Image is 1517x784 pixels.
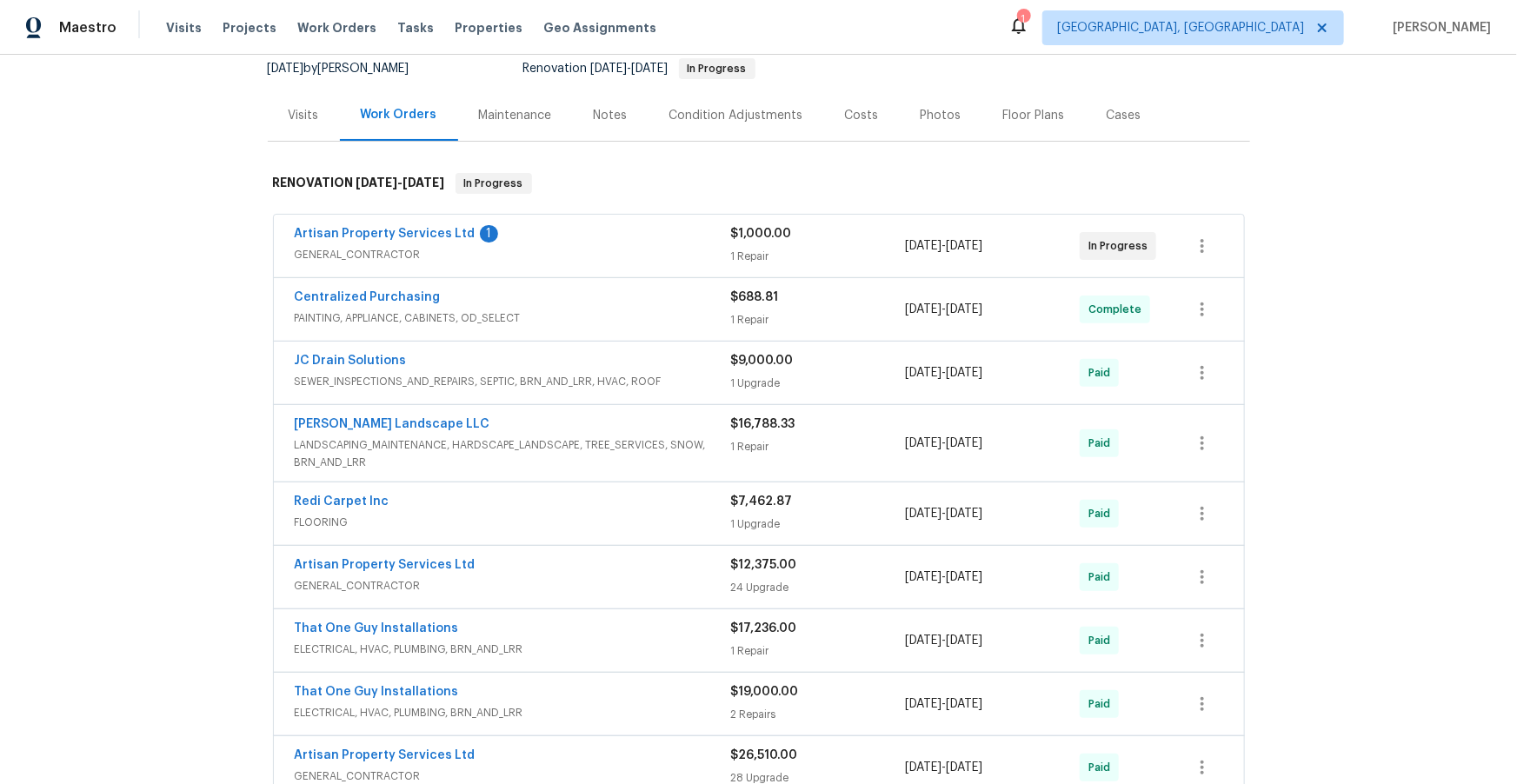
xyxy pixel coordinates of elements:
[295,749,476,761] a: Artisan Property Services Ltd
[1107,107,1141,124] div: Cases
[946,240,982,252] span: [DATE]
[905,437,941,449] span: [DATE]
[295,577,731,595] span: GENERAL_CONTRACTOR
[946,303,982,316] span: [DATE]
[731,228,792,240] span: $1,000.00
[731,418,795,430] span: $16,788.33
[731,686,799,698] span: $19,000.00
[905,367,941,379] span: [DATE]
[1088,301,1148,318] span: Complete
[295,418,490,430] a: [PERSON_NAME] Landscape LLC
[731,515,906,533] div: 1 Upgrade
[397,22,434,34] span: Tasks
[268,63,304,75] span: [DATE]
[295,373,731,390] span: SEWER_INSPECTIONS_AND_REPAIRS, SEPTIC, BRN_AND_LRR, HVAC, ROOF
[905,435,982,452] span: -
[1088,237,1154,255] span: In Progress
[295,559,476,571] a: Artisan Property Services Ltd
[356,176,445,189] span: -
[1088,568,1117,586] span: Paid
[1003,107,1065,124] div: Floor Plans
[731,375,906,392] div: 1 Upgrade
[731,495,793,508] span: $7,462.87
[295,228,476,240] a: Artisan Property Services Ltd
[905,571,941,583] span: [DATE]
[632,63,669,75] span: [DATE]
[946,367,982,379] span: [DATE]
[295,514,731,531] span: FLOORING
[905,635,941,647] span: [DATE]
[591,63,669,75] span: -
[905,301,982,318] span: -
[905,364,982,382] span: -
[273,173,445,194] h6: RENOVATION
[946,698,982,710] span: [DATE]
[946,635,982,647] span: [DATE]
[731,311,906,329] div: 1 Repair
[295,622,459,635] a: That One Guy Installations
[905,632,982,649] span: -
[166,19,202,37] span: Visits
[905,698,941,710] span: [DATE]
[845,107,879,124] div: Costs
[1017,10,1029,28] div: 1
[223,19,276,37] span: Projects
[731,248,906,265] div: 1 Repair
[731,579,906,596] div: 24 Upgrade
[523,63,755,75] span: Renovation
[731,706,906,723] div: 2 Repairs
[905,303,941,316] span: [DATE]
[731,622,797,635] span: $17,236.00
[731,291,779,303] span: $688.81
[946,437,982,449] span: [DATE]
[295,355,407,367] a: JC Drain Solutions
[268,58,430,79] div: by [PERSON_NAME]
[289,107,319,124] div: Visits
[295,246,731,263] span: GENERAL_CONTRACTOR
[1088,695,1117,713] span: Paid
[731,749,798,761] span: $26,510.00
[356,176,398,189] span: [DATE]
[731,355,794,367] span: $9,000.00
[295,436,731,471] span: LANDSCAPING_MAINTENANCE, HARDSCAPE_LANDSCAPE, TREE_SERVICES, SNOW, BRN_AND_LRR
[480,225,498,243] div: 1
[946,508,982,520] span: [DATE]
[905,568,982,586] span: -
[905,761,941,774] span: [DATE]
[543,19,656,37] span: Geo Assignments
[297,19,376,37] span: Work Orders
[731,559,797,571] span: $12,375.00
[905,237,982,255] span: -
[295,309,731,327] span: PAINTING, APPLIANCE, CABINETS, OD_SELECT
[59,19,116,37] span: Maestro
[905,508,941,520] span: [DATE]
[1088,364,1117,382] span: Paid
[268,156,1250,211] div: RENOVATION [DATE]-[DATE]In Progress
[1088,505,1117,522] span: Paid
[921,107,961,124] div: Photos
[455,19,522,37] span: Properties
[946,761,982,774] span: [DATE]
[905,759,982,776] span: -
[1088,632,1117,649] span: Paid
[295,495,389,508] a: Redi Carpet Inc
[905,240,941,252] span: [DATE]
[295,641,731,658] span: ELECTRICAL, HVAC, PLUMBING, BRN_AND_LRR
[479,107,552,124] div: Maintenance
[1386,19,1491,37] span: [PERSON_NAME]
[946,571,982,583] span: [DATE]
[1088,759,1117,776] span: Paid
[905,695,982,713] span: -
[295,704,731,721] span: ELECTRICAL, HVAC, PLUMBING, BRN_AND_LRR
[905,505,982,522] span: -
[594,107,628,124] div: Notes
[731,438,906,455] div: 1 Repair
[669,107,803,124] div: Condition Adjustments
[1088,435,1117,452] span: Paid
[361,106,437,123] div: Work Orders
[295,686,459,698] a: That One Guy Installations
[591,63,628,75] span: [DATE]
[731,642,906,660] div: 1 Repair
[681,63,754,74] span: In Progress
[295,291,441,303] a: Centralized Purchasing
